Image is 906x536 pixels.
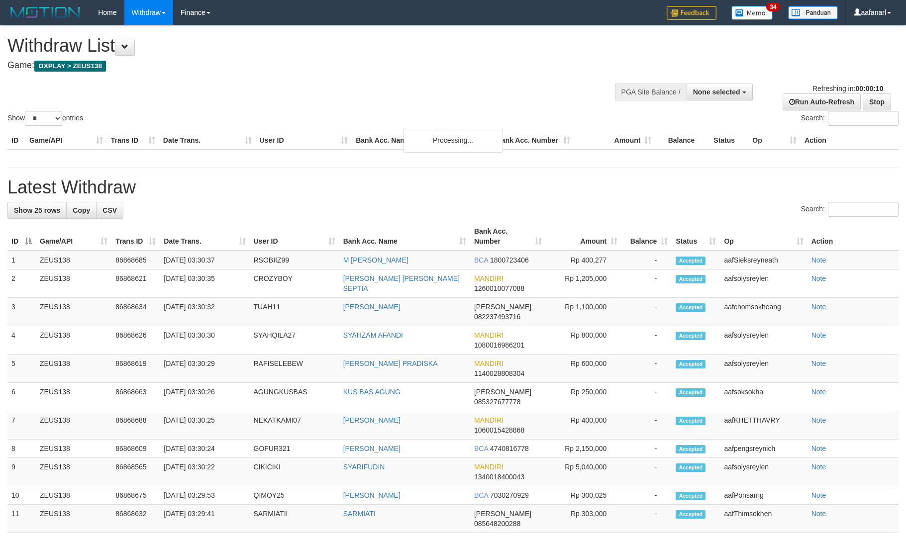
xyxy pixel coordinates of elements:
[811,445,826,452] a: Note
[160,486,249,505] td: [DATE] 03:29:53
[111,440,160,458] td: 86868609
[676,445,705,453] span: Accepted
[621,298,672,326] td: -
[111,298,160,326] td: 86868634
[801,202,899,217] label: Search:
[343,359,438,367] a: [PERSON_NAME] PRADISKA
[160,326,249,355] td: [DATE] 03:30:30
[256,131,352,150] th: User ID
[7,486,36,505] td: 10
[250,383,339,411] td: AGUNGKUSBAS
[7,222,36,251] th: ID: activate to sort column descending
[546,458,621,486] td: Rp 5,040,000
[7,5,83,20] img: MOTION_logo.png
[693,88,740,96] span: None selected
[470,222,546,251] th: Bank Acc. Number: activate to sort column ascending
[160,411,249,440] td: [DATE] 03:30:25
[250,505,339,533] td: SARMIATII
[621,383,672,411] td: -
[250,458,339,486] td: CIKICIKI
[676,332,705,340] span: Accepted
[811,388,826,396] a: Note
[474,445,488,452] span: BCA
[720,505,807,533] td: aafThimsokhen
[490,256,529,264] span: Copy 1800723406 to clipboard
[474,388,531,396] span: [PERSON_NAME]
[676,275,705,283] span: Accepted
[111,355,160,383] td: 86868619
[250,486,339,505] td: QIMOY25
[250,411,339,440] td: NEKATKAMI07
[343,303,401,311] a: [PERSON_NAME]
[493,131,574,150] th: Bank Acc. Number
[111,222,160,251] th: Trans ID: activate to sort column ascending
[811,303,826,311] a: Note
[676,510,705,519] span: Accepted
[250,269,339,298] td: CROZYBOY
[574,131,656,150] th: Amount
[676,360,705,368] span: Accepted
[36,269,111,298] td: ZEUS138
[96,202,123,219] a: CSV
[474,341,524,349] span: Copy 1080016986201 to clipboard
[7,458,36,486] td: 9
[250,355,339,383] td: RAFISELEBEW
[7,202,67,219] a: Show 25 rows
[676,417,705,425] span: Accepted
[474,416,503,424] span: MANDIRI
[474,510,531,518] span: [PERSON_NAME]
[621,458,672,486] td: -
[36,355,111,383] td: ZEUS138
[36,440,111,458] td: ZEUS138
[546,440,621,458] td: Rp 2,150,000
[720,222,807,251] th: Op: activate to sort column ascending
[7,411,36,440] td: 7
[766,2,780,11] span: 34
[160,440,249,458] td: [DATE] 03:30:24
[676,257,705,265] span: Accepted
[111,269,160,298] td: 86868621
[36,505,111,533] td: ZEUS138
[720,269,807,298] td: aafsolysreylen
[7,440,36,458] td: 8
[25,131,107,150] th: Game/API
[36,383,111,411] td: ZEUS138
[160,222,249,251] th: Date Trans.: activate to sort column ascending
[811,491,826,499] a: Note
[490,491,529,499] span: Copy 7030270929 to clipboard
[720,355,807,383] td: aafsolysreylen
[676,303,705,312] span: Accepted
[783,93,861,110] a: Run Auto-Refresh
[621,222,672,251] th: Balance: activate to sort column ascending
[621,355,672,383] td: -
[812,85,883,92] span: Refreshing in:
[474,369,524,377] span: Copy 1140028808304 to clipboard
[474,303,531,311] span: [PERSON_NAME]
[352,131,493,150] th: Bank Acc. Name
[474,313,520,321] span: Copy 082237493716 to clipboard
[546,298,621,326] td: Rp 1,100,000
[160,269,249,298] td: [DATE] 03:30:35
[811,510,826,518] a: Note
[863,93,891,110] a: Stop
[7,178,899,197] h1: Latest Withdraw
[474,256,488,264] span: BCA
[474,331,503,339] span: MANDIRI
[343,331,403,339] a: SYAHZAM AFANDI
[7,326,36,355] td: 4
[546,505,621,533] td: Rp 303,000
[25,111,62,126] select: Showentries
[621,326,672,355] td: -
[343,510,376,518] a: SARMIATI
[7,36,594,56] h1: Withdraw List
[111,251,160,269] td: 86868685
[676,463,705,472] span: Accepted
[111,505,160,533] td: 86868632
[621,269,672,298] td: -
[621,411,672,440] td: -
[107,131,159,150] th: Trans ID
[621,251,672,269] td: -
[615,84,687,100] div: PGA Site Balance /
[474,520,520,528] span: Copy 085648200288 to clipboard
[546,383,621,411] td: Rp 250,000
